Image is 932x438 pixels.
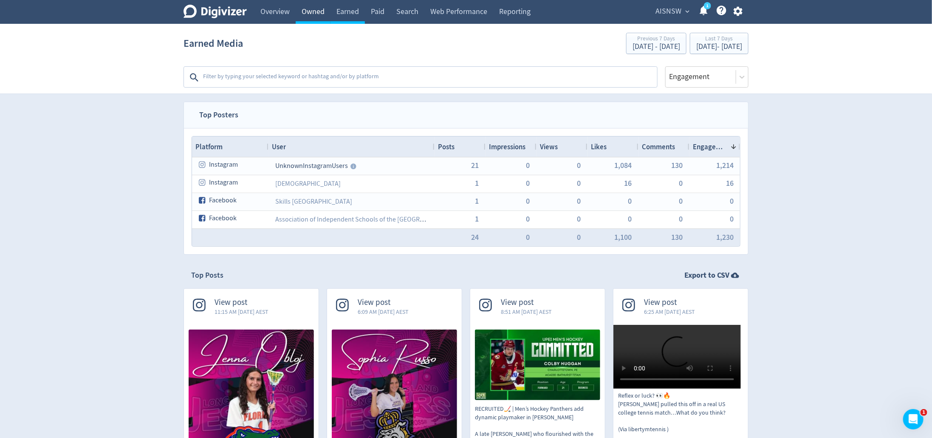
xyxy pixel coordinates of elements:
[475,215,479,223] button: 1
[215,298,268,307] span: View post
[526,233,530,241] button: 0
[209,156,238,173] span: Instagram
[577,215,581,223] span: 0
[633,43,680,51] div: [DATE] - [DATE]
[199,196,206,204] svg: facebook
[693,142,727,151] span: Engagement
[633,36,680,43] div: Previous 7 Days
[358,298,409,307] span: View post
[272,142,286,151] span: User
[642,142,675,151] span: Comments
[209,192,237,209] span: Facebook
[730,215,734,223] button: 0
[577,162,581,169] button: 0
[679,197,683,205] button: 0
[275,215,458,224] a: Association of Independent Schools of the [GEOGRAPHIC_DATA]
[644,307,695,316] span: 6:25 AM [DATE] AEST
[199,161,206,168] svg: instagram
[652,5,692,18] button: AISNSW
[501,298,552,307] span: View post
[275,179,341,188] a: [DEMOGRAPHIC_DATA]
[526,197,530,205] button: 0
[358,307,409,316] span: 6:09 AM [DATE] AEST
[903,409,924,429] iframe: Intercom live chat
[679,179,683,187] button: 0
[209,210,237,227] span: Facebook
[577,233,581,241] button: 0
[671,233,683,241] button: 130
[921,409,927,416] span: 1
[614,162,632,169] button: 1,084
[696,36,742,43] div: Last 7 Days
[704,2,711,9] a: 1
[199,214,206,222] svg: facebook
[683,8,691,15] span: expand_more
[624,179,632,187] button: 16
[716,162,734,169] button: 1,214
[655,5,681,18] span: AISNSW
[475,330,600,400] img: RECRUITED🏒 | Men’s Hockey Panthers add dynamic playmaker in COLBY HUGGAN A late bloomer who flour...
[684,270,729,281] strong: Export to CSV
[489,142,525,151] span: Impressions
[577,179,581,187] button: 0
[184,30,243,57] h1: Earned Media
[671,162,683,169] button: 130
[275,162,348,170] span: Unknown Instagram Users
[501,307,552,316] span: 8:51 AM [DATE] AEST
[696,43,742,51] div: [DATE] - [DATE]
[475,197,479,205] button: 1
[730,197,734,205] button: 0
[690,33,748,54] button: Last 7 Days[DATE]- [DATE]
[215,307,268,316] span: 11:15 AM [DATE] AEST
[475,179,479,187] button: 1
[192,102,246,128] span: Top Posters
[526,162,530,169] button: 0
[275,197,352,206] a: Skills [GEOGRAPHIC_DATA]
[526,215,530,223] button: 0
[706,3,709,9] text: 1
[195,142,223,151] span: Platform
[577,197,581,205] button: 0
[199,179,206,186] svg: instagram
[679,215,683,223] button: 0
[628,215,632,223] button: 0
[716,233,734,241] span: 1,230
[644,298,695,307] span: View post
[614,233,632,241] button: 1,100
[471,162,479,169] button: 21
[540,142,558,151] span: Views
[628,197,632,205] button: 0
[191,270,223,281] h2: Top Posts
[726,179,734,187] button: 16
[471,233,479,241] button: 24
[626,33,686,54] button: Previous 7 Days[DATE] - [DATE]
[438,142,455,151] span: Posts
[591,142,607,151] span: Likes
[526,179,530,187] button: 0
